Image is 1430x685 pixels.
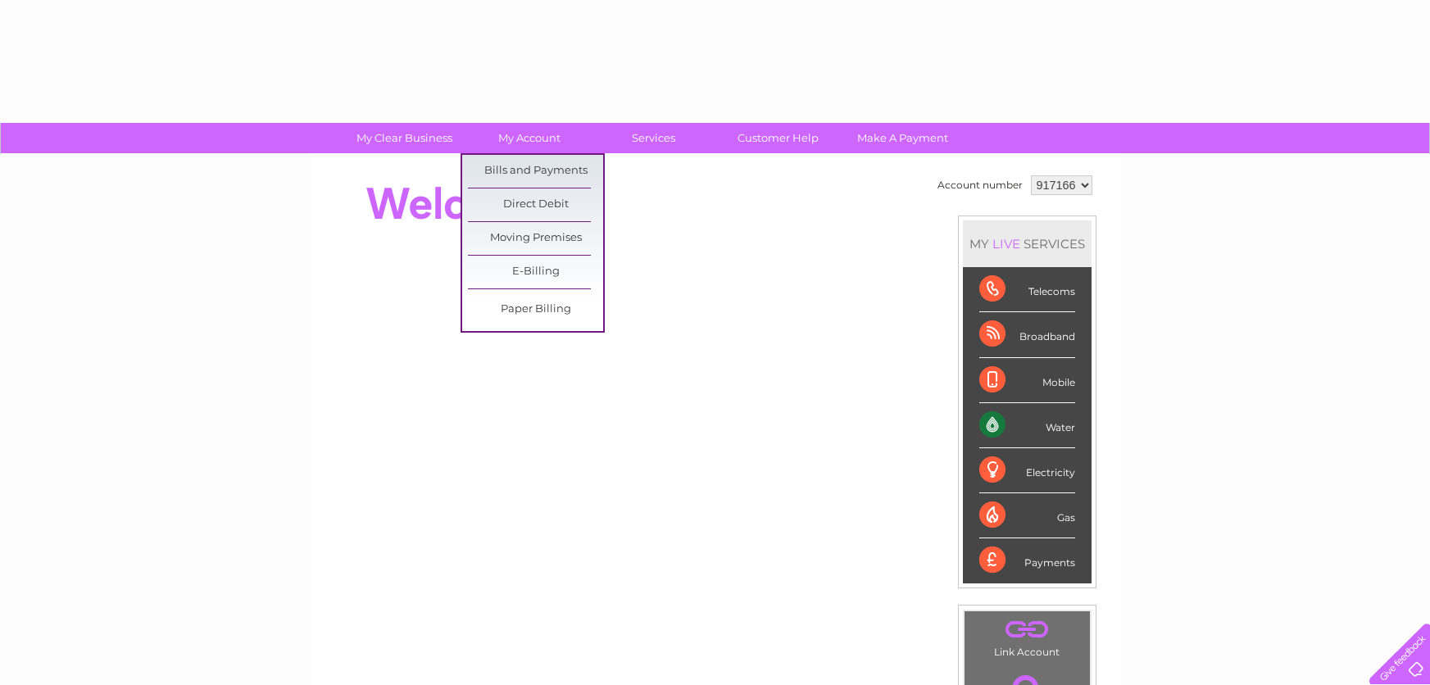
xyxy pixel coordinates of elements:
div: Payments [979,538,1075,583]
td: Link Account [964,610,1091,662]
div: Electricity [979,448,1075,493]
div: Telecoms [979,267,1075,312]
div: Broadband [979,312,1075,357]
a: Bills and Payments [468,155,603,188]
a: My Clear Business [337,123,472,153]
div: Mobile [979,358,1075,403]
div: Water [979,403,1075,448]
div: MY SERVICES [963,220,1092,267]
div: LIVE [989,236,1024,252]
a: Services [586,123,721,153]
a: . [969,615,1086,644]
a: Direct Debit [468,188,603,221]
td: Account number [933,171,1027,199]
a: E-Billing [468,256,603,288]
div: Gas [979,493,1075,538]
a: Paper Billing [468,293,603,326]
a: Make A Payment [835,123,970,153]
a: My Account [461,123,597,153]
a: Customer Help [710,123,846,153]
a: Moving Premises [468,222,603,255]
